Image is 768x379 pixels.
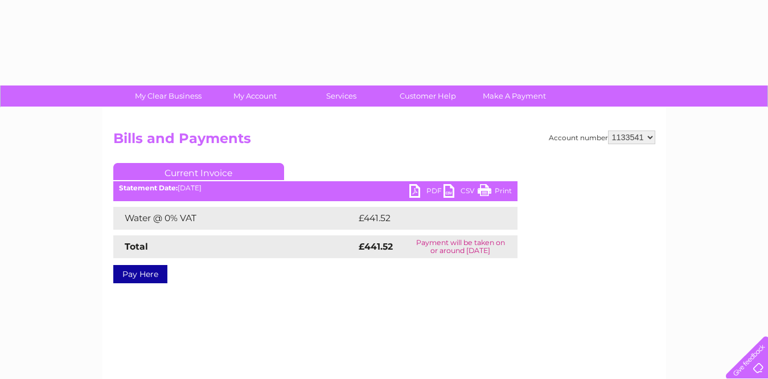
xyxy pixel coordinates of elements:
a: Make A Payment [467,85,561,107]
td: Water @ 0% VAT [113,207,356,230]
td: £441.52 [356,207,496,230]
a: CSV [443,184,478,201]
td: Payment will be taken on or around [DATE] [404,235,518,258]
a: Customer Help [381,85,475,107]
strong: Total [125,241,148,252]
a: PDF [409,184,443,201]
strong: £441.52 [359,241,393,252]
a: Current Invoice [113,163,284,180]
div: [DATE] [113,184,518,192]
a: My Clear Business [121,85,215,107]
b: Statement Date: [119,184,178,192]
a: My Account [208,85,302,107]
a: Services [294,85,388,107]
a: Print [478,184,512,201]
div: Account number [549,131,655,144]
h2: Bills and Payments [113,131,655,152]
a: Pay Here [113,265,167,283]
